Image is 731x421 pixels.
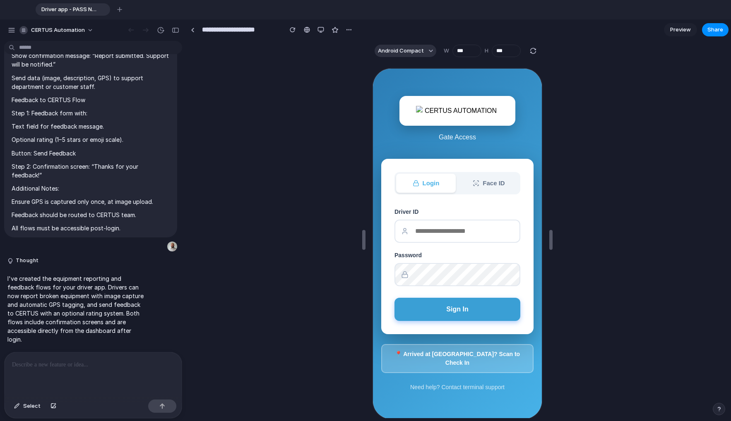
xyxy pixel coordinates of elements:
p: Feedback should be routed to CERTUS team. [12,210,170,219]
p: Step 1: Feedback form with: [12,109,170,117]
p: Additional Notes: [12,184,170,193]
p: Optional rating (1–5 stars or emoji scale). [12,135,170,144]
div: Driver app - PASS NXT [36,3,110,16]
button: Android Compact [375,45,436,57]
label: Password [22,182,147,191]
p: Text field for feedback message. [12,122,170,131]
button: Face ID [86,105,146,124]
button: Sign In [22,229,147,252]
p: Send data (image, description, GPS) to support department or customer staff. [12,74,170,91]
a: Preview [664,23,697,36]
p: Button: Send Feedback [12,149,170,158]
button: 📍 Arrived at [GEOGRAPHIC_DATA]? Scan to Check In [8,275,161,304]
span: CERTUS Automation [31,26,85,34]
label: Driver ID [22,139,147,148]
button: Select [10,399,45,413]
p: Step 2: Confirmation screen: “Thanks for your feedback!” [12,162,170,179]
p: Show confirmation message: “Report submitted. Support will be notified.” [12,51,170,69]
p: I've created the equipment reporting and feedback flows for your driver app. Drivers can now repo... [7,274,146,344]
label: H [485,47,488,55]
label: W [444,47,449,55]
button: CERTUS Automation [16,24,98,37]
span: Driver app - PASS NXT [38,5,97,14]
p: Feedback to CERTUS Flow [12,96,170,104]
p: Ensure GPS is captured only once, at image upload. [12,197,170,206]
button: Share [702,23,729,36]
span: Select [23,402,41,410]
p: Gate Access [26,64,142,74]
img: CERTUS AUTOMATION [43,37,126,47]
span: Share [707,26,723,34]
span: Android Compact [378,47,424,55]
button: Login [23,105,83,124]
span: Preview [670,26,691,34]
p: All flows must be accessible post-login. [12,224,170,232]
p: Need help? Contact terminal support [37,314,132,323]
